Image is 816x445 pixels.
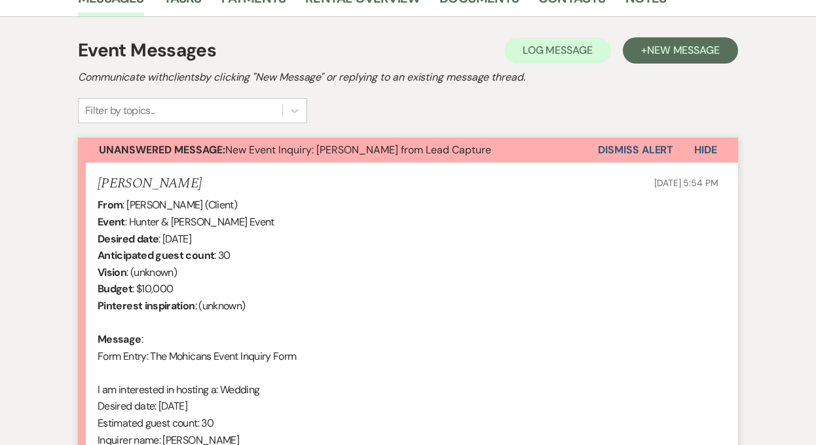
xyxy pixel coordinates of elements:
b: Message [98,332,141,346]
span: [DATE] 5:54 PM [654,177,718,189]
b: From [98,198,122,212]
h5: [PERSON_NAME] [98,176,202,192]
button: Unanswered Message:New Event Inquiry: [PERSON_NAME] from Lead Capture [78,138,598,163]
h1: Event Messages [78,37,216,64]
span: New Message [647,43,720,57]
div: Filter by topics... [85,103,155,119]
h2: Communicate with clients by clicking "New Message" or replying to an existing message thread. [78,69,738,85]
strong: Unanswered Message: [99,143,225,157]
span: New Event Inquiry: [PERSON_NAME] from Lead Capture [99,143,491,157]
b: Pinterest inspiration [98,299,195,313]
b: Event [98,215,125,229]
button: Log Message [504,37,611,64]
button: Hide [673,138,738,163]
button: Dismiss Alert [598,138,673,163]
b: Desired date [98,232,158,246]
span: Hide [694,143,717,157]
b: Budget [98,282,132,296]
button: +New Message [623,37,738,64]
b: Vision [98,265,126,279]
b: Anticipated guest count [98,248,214,262]
span: Log Message [523,43,593,57]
